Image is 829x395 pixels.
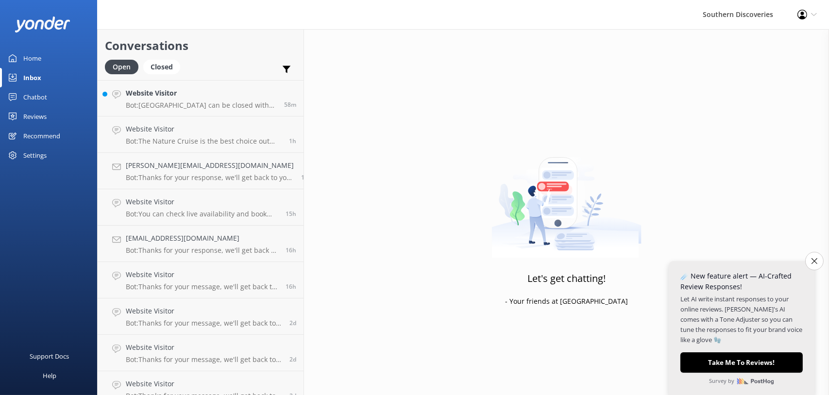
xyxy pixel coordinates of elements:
[289,137,296,145] span: Sep 30 2025 01:42pm (UTC +13:00) Pacific/Auckland
[15,16,70,33] img: yonder-white-logo.png
[126,197,278,207] h4: Website Visitor
[98,116,304,153] a: Website VisitorBot:The Nature Cruise is the best choice out there and we are the original Milford...
[289,319,296,327] span: Sep 28 2025 09:11am (UTC +13:00) Pacific/Auckland
[23,68,41,87] div: Inbox
[98,262,304,298] a: Website VisitorBot:Thanks for your message, we'll get back to you as soon as we can. You're also ...
[126,282,278,291] p: Bot: Thanks for your message, we'll get back to you as soon as we can. You're also welcome to kee...
[126,88,277,99] h4: Website Visitor
[126,210,278,218] p: Bot: You can check live availability and book your Milford Sound adventure on our website.
[143,61,185,72] a: Closed
[30,346,69,366] div: Support Docs
[126,355,282,364] p: Bot: Thanks for your message, we'll get back to you as soon as we can. You're also welcome to kee...
[126,379,282,389] h4: Website Visitor
[126,306,282,316] h4: Website Visitor
[98,226,304,262] a: [EMAIL_ADDRESS][DOMAIN_NAME]Bot:Thanks for your response, we'll get back to you as soon as we can...
[126,173,294,182] p: Bot: Thanks for your response, we'll get back to you as soon as we can during opening hours.
[23,126,60,146] div: Recommend
[43,366,56,385] div: Help
[98,153,304,189] a: [PERSON_NAME][EMAIL_ADDRESS][DOMAIN_NAME]Bot:Thanks for your response, we'll get back to you as s...
[23,107,47,126] div: Reviews
[126,160,294,171] h4: [PERSON_NAME][EMAIL_ADDRESS][DOMAIN_NAME]
[126,269,278,280] h4: Website Visitor
[126,246,278,255] p: Bot: Thanks for your response, we'll get back to you as soon as we can during opening hours.
[527,271,606,286] h3: Let's get chatting!
[126,233,278,244] h4: [EMAIL_ADDRESS][DOMAIN_NAME]
[98,189,304,226] a: Website VisitorBot:You can check live availability and book your Milford Sound adventure on our w...
[23,49,41,68] div: Home
[286,282,296,291] span: Sep 29 2025 10:28pm (UTC +13:00) Pacific/Auckland
[126,101,277,110] p: Bot: [GEOGRAPHIC_DATA] can be closed with little or no warning. For up-to-date road information, ...
[126,137,282,146] p: Bot: The Nature Cruise is the best choice out there and we are the original Milford Sound Cruise ...
[301,173,312,181] span: Sep 29 2025 11:29pm (UTC +13:00) Pacific/Auckland
[98,335,304,371] a: Website VisitorBot:Thanks for your message, we'll get back to you as soon as we can. You're also ...
[23,146,47,165] div: Settings
[286,210,296,218] span: Sep 29 2025 11:27pm (UTC +13:00) Pacific/Auckland
[98,298,304,335] a: Website VisitorBot:Thanks for your message, we'll get back to you as soon as we can. You're also ...
[143,60,180,74] div: Closed
[126,319,282,328] p: Bot: Thanks for your message, we'll get back to you as soon as we can. You're also welcome to kee...
[98,80,304,116] a: Website VisitorBot:[GEOGRAPHIC_DATA] can be closed with little or no warning. For up-to-date road...
[284,100,296,109] span: Sep 30 2025 01:46pm (UTC +13:00) Pacific/Auckland
[491,137,642,258] img: artwork of a man stealing a conversation from at giant smartphone
[286,246,296,254] span: Sep 29 2025 10:40pm (UTC +13:00) Pacific/Auckland
[105,60,138,74] div: Open
[105,61,143,72] a: Open
[126,342,282,353] h4: Website Visitor
[105,36,296,55] h2: Conversations
[289,355,296,363] span: Sep 27 2025 08:54pm (UTC +13:00) Pacific/Auckland
[126,124,282,134] h4: Website Visitor
[505,296,628,307] p: - Your friends at [GEOGRAPHIC_DATA]
[23,87,47,107] div: Chatbot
